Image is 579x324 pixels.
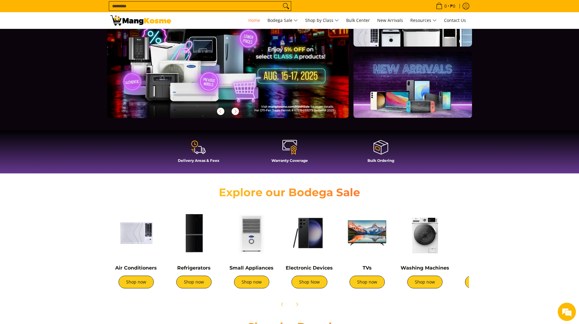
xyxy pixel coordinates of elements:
img: Cookers [457,207,508,259]
img: Air Conditioners [110,207,162,259]
div: Chat with us now [32,34,102,42]
img: Electronic Devices [284,207,335,259]
img: Small Appliances [226,207,277,259]
span: Bulk Center [346,17,370,23]
a: Shop now [350,276,385,288]
a: Home [245,12,263,29]
span: Resources [410,17,437,24]
nav: Main Menu [177,12,469,29]
a: Shop now [119,276,154,288]
span: • [434,3,457,9]
span: Contact Us [444,17,466,23]
span: Bodega Sale [267,17,298,24]
a: Shop now [465,276,500,288]
a: Shop now [407,276,443,288]
span: New Arrivals [377,17,403,23]
button: Search [281,2,291,11]
textarea: Type your message and hit 'Enter' [3,166,116,187]
h4: Delivery Areas & Fees [156,158,241,163]
a: Bulk Center [343,12,373,29]
img: TVs [341,207,393,259]
button: Previous [214,105,227,118]
h4: Warranty Coverage [247,158,332,163]
a: Washing Machines [401,265,449,271]
a: Warranty Coverage [247,139,332,167]
a: Shop now [234,276,269,288]
button: Previous [276,298,289,311]
a: Shop by Class [302,12,342,29]
a: Shop now [176,276,212,288]
a: Air Conditioners [115,265,157,271]
a: Small Appliances [229,265,274,271]
button: Next [290,298,304,311]
span: Home [248,17,260,23]
a: Electronic Devices [286,265,333,271]
a: Resources [407,12,440,29]
a: Bodega Sale [264,12,301,29]
a: Bulk Ordering [338,139,423,167]
div: Minimize live chat window [100,3,114,18]
h4: Bulk Ordering [338,158,423,163]
a: Shop Now [291,276,327,288]
span: ₱0 [449,4,456,8]
img: Washing Machines [399,207,451,259]
a: Delivery Areas & Fees [156,139,241,167]
a: New Arrivals [374,12,406,29]
a: TVs [363,265,372,271]
span: We're online! [35,77,84,138]
h2: Explore our Bodega Sale [202,186,378,199]
button: Next [229,105,242,118]
img: Refrigerators [168,207,220,259]
span: 0 [443,4,448,8]
a: Refrigerators [177,265,211,271]
img: Mang Kosme: Your Home Appliances Warehouse Sale Partner! [110,15,171,26]
a: Contact Us [441,12,469,29]
span: Shop by Class [305,17,339,24]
